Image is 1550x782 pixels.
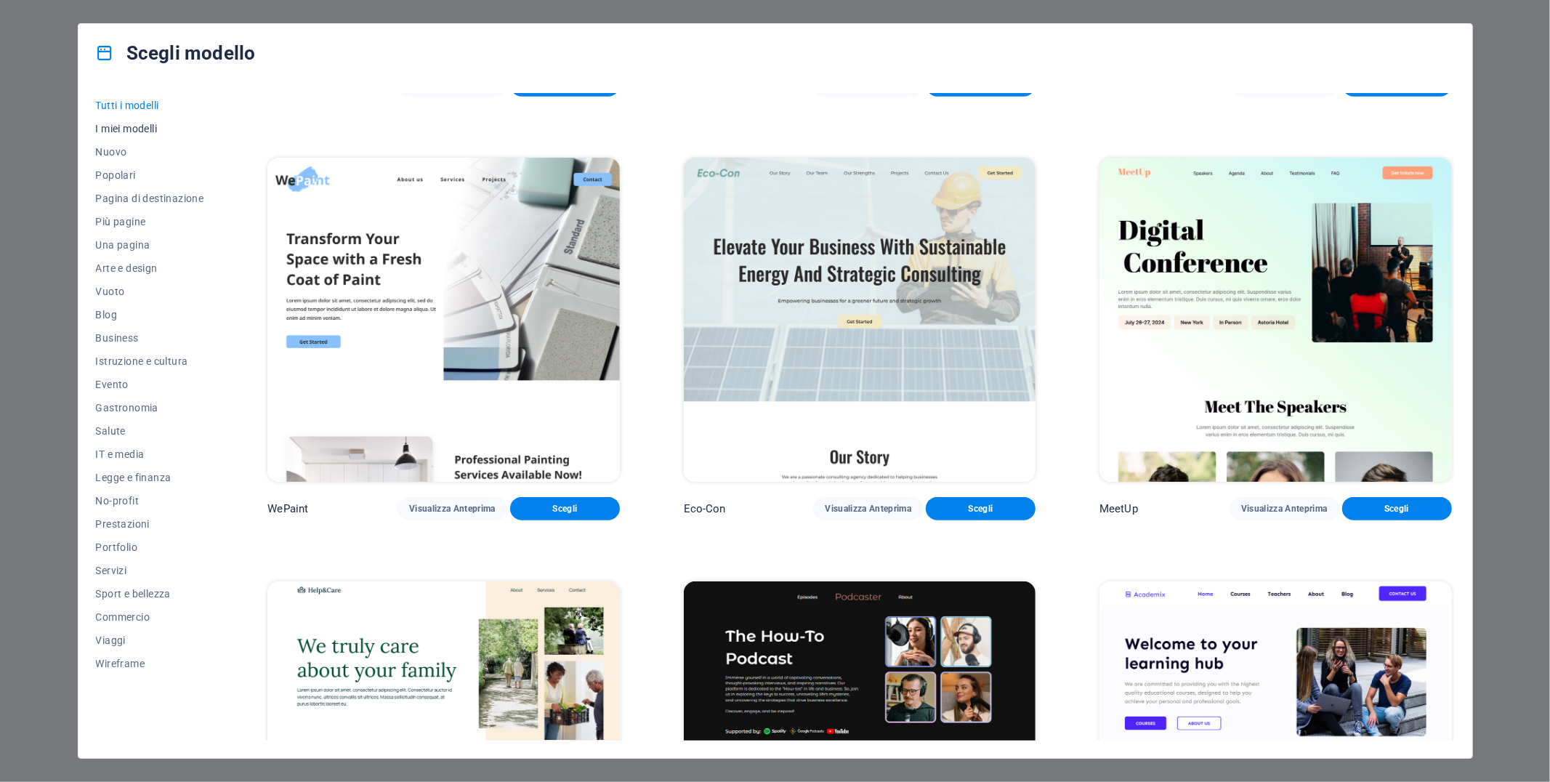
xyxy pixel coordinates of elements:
[96,326,204,350] button: Business
[96,466,204,489] button: Legge e finanza
[96,518,204,530] span: Prestazioni
[267,158,619,482] img: WePaint
[96,41,256,65] h4: Scegli modello
[96,193,204,204] span: Pagina di destinazione
[96,425,204,437] span: Salute
[96,123,204,134] span: I miei modelli
[96,541,204,553] span: Portfolio
[96,117,204,140] button: I miei modelli
[96,419,204,443] button: Salute
[96,216,204,227] span: Più pagine
[96,565,204,576] span: Servizi
[96,355,204,367] span: Istruzione e cultura
[96,210,204,233] button: Più pagine
[96,303,204,326] button: Blog
[96,605,204,629] button: Commercio
[1354,503,1440,515] span: Scegli
[96,262,204,274] span: Arte e design
[96,559,204,582] button: Servizi
[96,448,204,460] span: IT e media
[937,503,1024,515] span: Scegli
[96,140,204,164] button: Nuovo
[96,489,204,512] button: No-profit
[96,233,204,257] button: Una pagina
[96,634,204,646] span: Viaggi
[96,350,204,373] button: Istruzione e cultura
[96,164,204,187] button: Popolari
[825,503,911,515] span: Visualizza Anteprima
[96,536,204,559] button: Portfolio
[96,280,204,303] button: Vuoto
[1230,497,1339,520] button: Visualizza Anteprima
[96,495,204,507] span: No-profit
[684,501,726,516] p: Eco-Con
[96,286,204,297] span: Vuoto
[96,582,204,605] button: Sport e bellezza
[813,497,923,520] button: Visualizza Anteprima
[96,187,204,210] button: Pagina di destinazione
[96,443,204,466] button: IT e media
[1099,501,1138,516] p: MeetUp
[96,652,204,675] button: Wireframe
[96,512,204,536] button: Prestazioni
[96,332,204,344] span: Business
[96,146,204,158] span: Nuovo
[1241,503,1328,515] span: Visualizza Anteprima
[96,379,204,390] span: Evento
[409,503,496,515] span: Visualizza Anteprima
[96,658,204,669] span: Wireframe
[684,158,1036,482] img: Eco-Con
[267,501,308,516] p: WePaint
[96,94,204,117] button: Tutti i modelli
[96,239,204,251] span: Una pagina
[96,472,204,483] span: Legge e finanza
[1099,158,1451,482] img: MeetUp
[926,497,1036,520] button: Scegli
[96,100,204,111] span: Tutti i modelli
[397,497,507,520] button: Visualizza Anteprima
[522,503,608,515] span: Scegli
[96,257,204,280] button: Arte e design
[96,588,204,600] span: Sport e bellezza
[96,629,204,652] button: Viaggi
[1342,497,1452,520] button: Scegli
[96,169,204,181] span: Popolari
[96,373,204,396] button: Evento
[96,611,204,623] span: Commercio
[96,396,204,419] button: Gastronomia
[96,309,204,321] span: Blog
[510,497,620,520] button: Scegli
[96,402,204,414] span: Gastronomia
